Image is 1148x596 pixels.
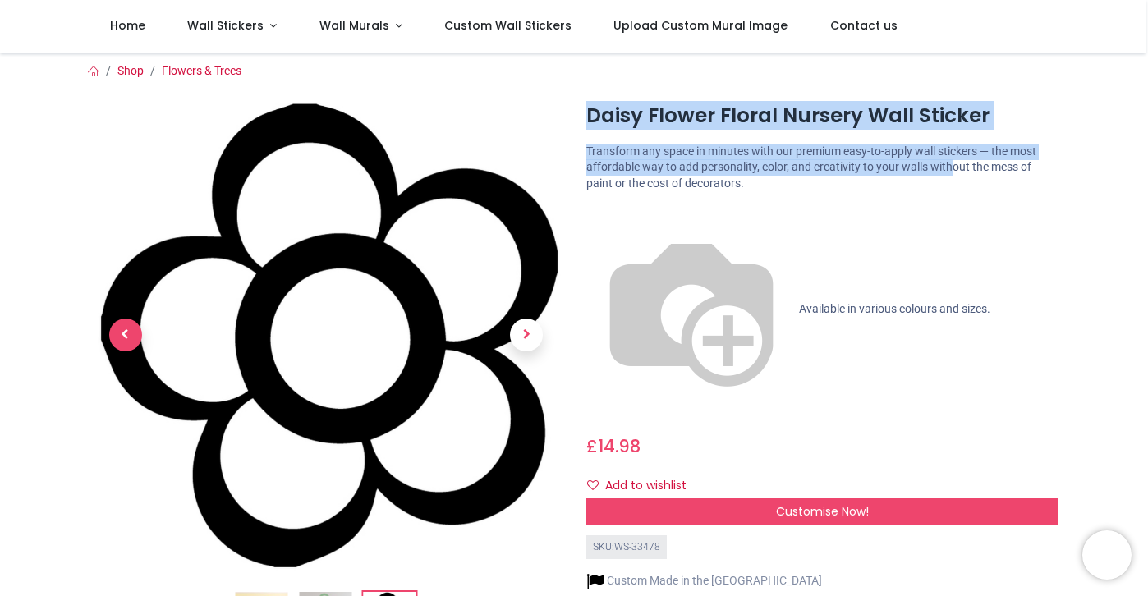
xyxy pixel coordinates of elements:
[109,319,142,351] span: Previous
[90,99,563,571] img: WS-33478-03
[117,64,144,77] a: Shop
[1082,530,1132,580] iframe: Brevo live chat
[586,144,1058,192] p: Transform any space in minutes with our premium easy-to-apply wall stickers — the most affordable...
[444,17,572,34] span: Custom Wall Stickers
[586,102,1058,130] h1: Daisy Flower Floral Nursery Wall Sticker
[587,479,599,491] i: Add to wishlist
[110,17,145,34] span: Home
[586,434,641,458] span: £
[162,64,241,77] a: Flowers & Trees
[491,170,562,500] a: Next
[598,434,641,458] span: 14.98
[586,204,797,415] img: color-wheel.png
[90,170,161,500] a: Previous
[586,535,667,559] div: SKU: WS-33478
[510,319,543,351] span: Next
[799,302,990,315] span: Available in various colours and sizes.
[319,17,389,34] span: Wall Murals
[187,17,264,34] span: Wall Stickers
[586,572,822,589] li: Custom Made in the [GEOGRAPHIC_DATA]
[613,17,788,34] span: Upload Custom Mural Image
[586,472,700,500] button: Add to wishlistAdd to wishlist
[830,17,898,34] span: Contact us
[776,503,869,520] span: Customise Now!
